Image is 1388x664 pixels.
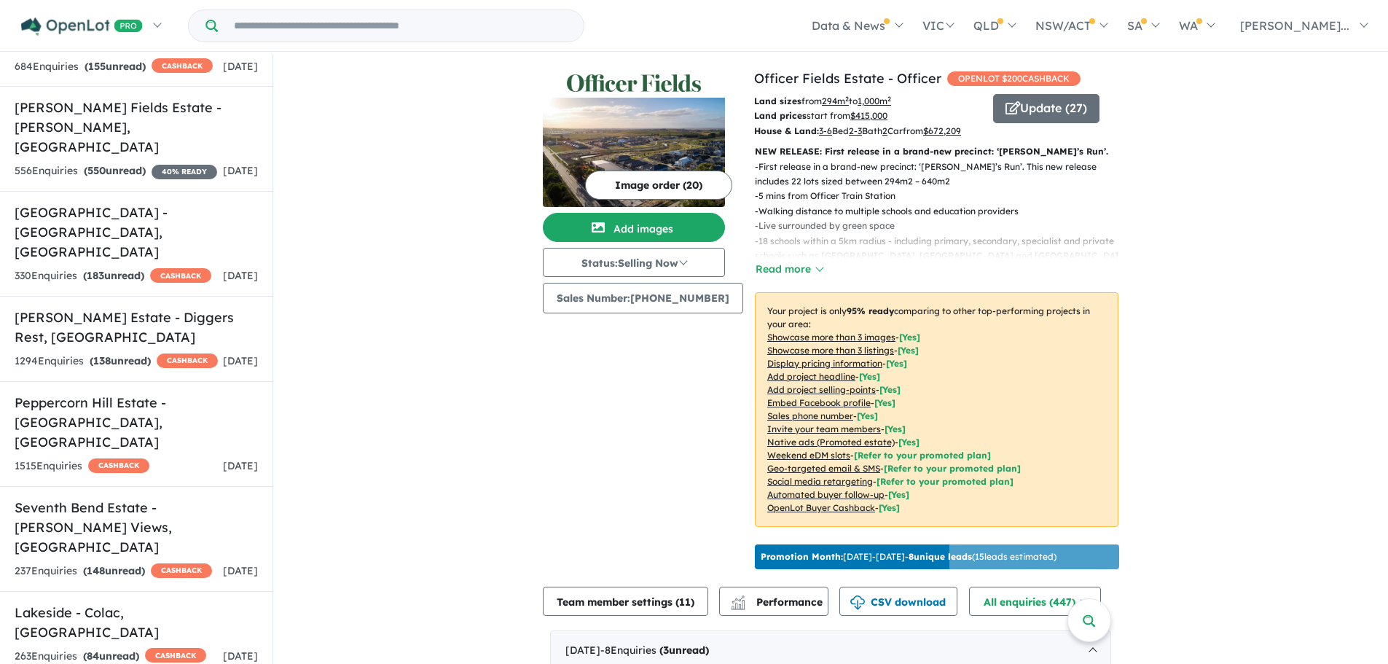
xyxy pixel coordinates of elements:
[767,463,880,474] u: Geo-targeted email & SMS
[819,125,832,136] u: 3-6
[1240,18,1349,33] span: [PERSON_NAME]...
[221,10,581,42] input: Try estate name, suburb, builder or developer
[874,397,895,408] span: [ Yes ]
[223,459,258,472] span: [DATE]
[767,384,876,395] u: Add project selling-points
[754,125,819,136] b: House & Land:
[223,564,258,577] span: [DATE]
[923,125,961,136] u: $ 672,209
[849,125,862,136] u: 2-3
[839,587,957,616] button: CSV download
[767,332,895,343] u: Showcase more than 3 images
[767,358,882,369] u: Display pricing information
[898,345,919,356] span: [ Yes ]
[755,160,1130,190] p: - First release in a brand-new precinct: ‘[PERSON_NAME]’s Run’. This new release includes 22 lots...
[898,437,920,448] span: [Yes]
[719,587,828,616] button: Performance
[754,95,801,106] b: Land sizes
[543,283,743,313] button: Sales Number:[PHONE_NUMBER]
[909,551,972,562] b: 8 unique leads
[850,595,865,610] img: download icon
[85,60,146,73] strong: ( unread)
[887,95,891,103] sup: 2
[899,332,920,343] span: [ Yes ]
[223,649,258,663] span: [DATE]
[879,502,900,513] span: [Yes]
[755,204,1130,219] p: - Walking distance to multiple schools and education providers
[87,649,99,663] span: 84
[767,397,871,408] u: Embed Facebook profile
[543,587,708,616] button: Team member settings (11)
[845,95,849,103] sup: 2
[83,564,145,577] strong: ( unread)
[850,110,887,121] u: $ 415,000
[847,305,894,316] b: 95 % ready
[88,60,106,73] span: 155
[755,219,1130,233] p: - Live surrounded by green space
[857,410,878,421] span: [ Yes ]
[15,563,212,580] div: 237 Enquir ies
[223,269,258,282] span: [DATE]
[87,564,105,577] span: 148
[15,498,258,557] h5: Seventh Bend Estate - [PERSON_NAME] Views , [GEOGRAPHIC_DATA]
[15,308,258,347] h5: [PERSON_NAME] Estate - Diggers Rest , [GEOGRAPHIC_DATA]
[152,165,217,179] span: 40 % READY
[223,60,258,73] span: [DATE]
[15,58,213,76] div: 684 Enquir ies
[886,358,907,369] span: [ Yes ]
[87,164,106,177] span: 550
[879,384,901,395] span: [ Yes ]
[767,345,894,356] u: Showcase more than 3 listings
[731,600,745,609] img: bar-chart.svg
[15,458,149,475] div: 1515 Enquir ies
[767,410,853,421] u: Sales phone number
[145,648,206,663] span: CASHBACK
[767,476,873,487] u: Social media retargeting
[87,269,104,282] span: 183
[88,458,149,473] span: CASHBACK
[849,95,891,106] span: to
[754,124,982,138] p: Bed Bath Car from
[761,550,1056,563] p: [DATE] - [DATE] - ( 15 leads estimated)
[600,644,709,657] span: - 8 Enquir ies
[858,95,891,106] u: 1,000 m
[859,371,880,382] span: [ Yes ]
[543,248,725,277] button: Status:Selling Now
[15,98,258,157] h5: [PERSON_NAME] Fields Estate - [PERSON_NAME] , [GEOGRAPHIC_DATA]
[15,393,258,452] h5: Peppercorn Hill Estate - [GEOGRAPHIC_DATA] , [GEOGRAPHIC_DATA]
[822,95,849,106] u: 294 m
[15,267,211,285] div: 330 Enquir ies
[755,292,1118,527] p: Your project is only comparing to other top-performing projects in your area: - - - - - - - - - -...
[885,423,906,434] span: [ Yes ]
[223,164,258,177] span: [DATE]
[767,489,885,500] u: Automated buyer follow-up
[761,551,843,562] b: Promotion Month:
[549,74,719,92] img: Officer Fields Estate - Officer Logo
[84,164,146,177] strong: ( unread)
[93,354,111,367] span: 138
[993,94,1099,123] button: Update (27)
[767,423,881,434] u: Invite your team members
[663,644,669,657] span: 3
[754,70,941,87] a: Officer Fields Estate - Officer
[659,644,709,657] strong: ( unread)
[15,603,258,642] h5: Lakeside - Colac , [GEOGRAPHIC_DATA]
[83,649,139,663] strong: ( unread)
[679,595,691,609] span: 11
[882,125,887,136] u: 2
[754,110,807,121] b: Land prices
[888,489,909,500] span: [Yes]
[854,450,991,461] span: [Refer to your promoted plan]
[543,98,725,207] img: Officer Fields Estate - Officer
[152,58,213,73] span: CASHBACK
[755,234,1130,264] p: - 18 schools within a 5km radius - including primary, secondary, specialist and private schools s...
[15,353,218,370] div: 1294 Enquir ies
[15,163,217,180] div: 556 Enquir ies
[732,595,745,604] img: line-chart.svg
[21,17,143,36] img: Openlot PRO Logo White
[755,144,1118,159] p: NEW RELEASE: First release in a brand-new precinct: ‘[PERSON_NAME]’s Run’.
[733,595,823,609] span: Performance
[543,213,725,242] button: Add images
[83,269,144,282] strong: ( unread)
[151,563,212,578] span: CASHBACK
